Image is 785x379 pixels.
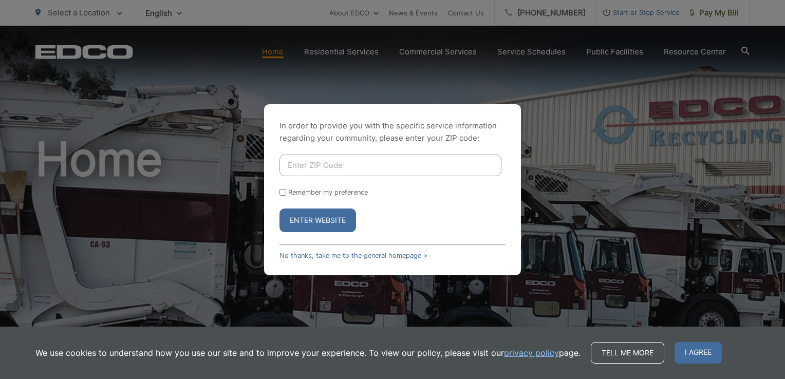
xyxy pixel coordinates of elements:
a: Tell me more [591,342,664,364]
a: No thanks, take me to the general homepage > [279,252,427,259]
span: I agree [675,342,722,364]
p: In order to provide you with the specific service information regarding your community, please en... [279,120,506,144]
button: Enter Website [279,209,356,232]
p: We use cookies to understand how you use our site and to improve your experience. To view our pol... [35,347,581,359]
a: privacy policy [504,347,559,359]
label: Remember my preference [288,188,368,196]
input: Enter ZIP Code [279,155,501,176]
